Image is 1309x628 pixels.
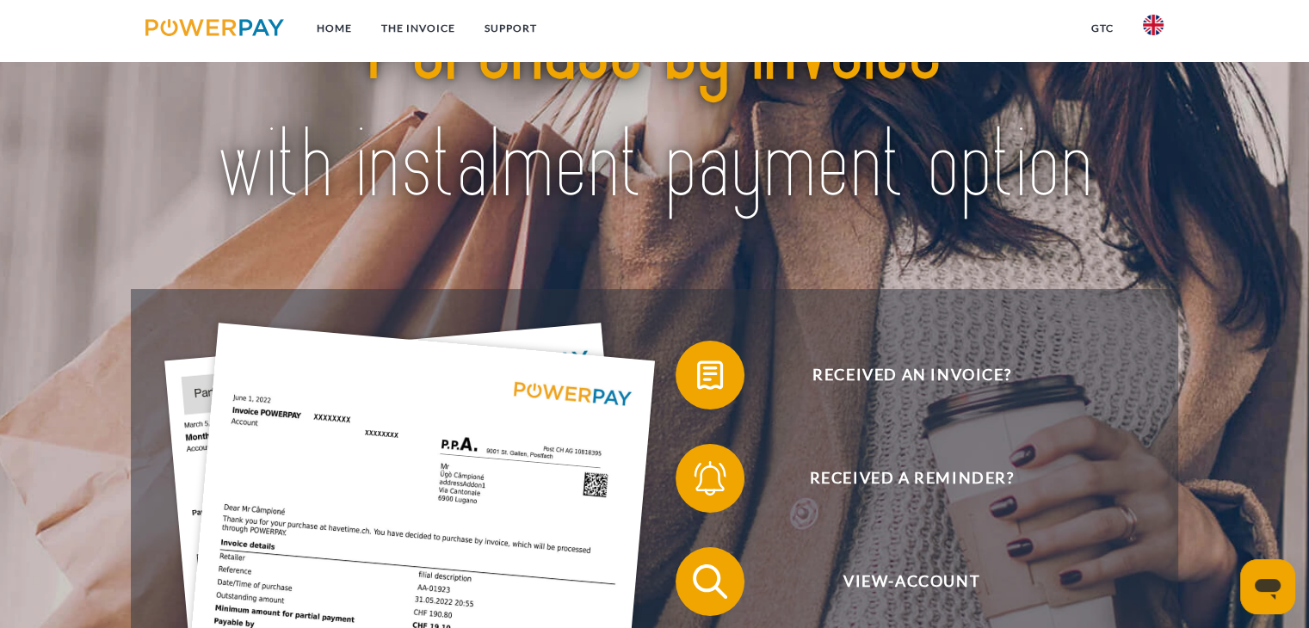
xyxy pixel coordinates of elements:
iframe: Button to launch messaging window [1240,559,1295,614]
button: Received a reminder? [676,444,1123,513]
img: logo-powerpay.svg [145,19,284,36]
span: View-Account [701,547,1122,616]
a: GTC [1077,13,1128,44]
a: Support [470,13,552,44]
span: Received a reminder? [701,444,1122,513]
a: Home [302,13,367,44]
button: Received an invoice? [676,341,1123,409]
a: THE INVOICE [367,13,470,44]
button: View-Account [676,547,1123,616]
span: Received an invoice? [701,341,1122,409]
img: qb_bill.svg [688,354,732,397]
img: qb_bell.svg [688,457,732,500]
img: en [1143,15,1164,35]
img: qb_search.svg [688,560,732,603]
